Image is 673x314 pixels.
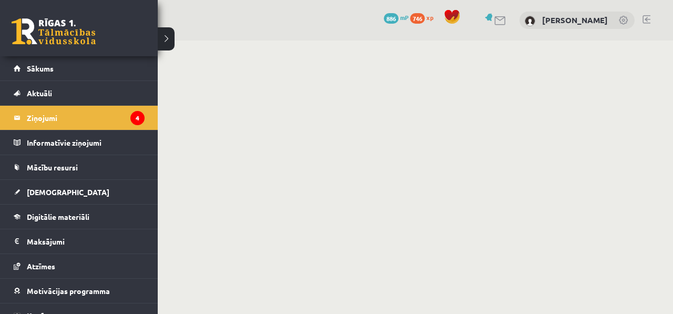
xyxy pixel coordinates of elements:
span: mP [400,13,409,22]
a: Motivācijas programma [14,279,145,303]
span: xp [426,13,433,22]
a: Sākums [14,56,145,80]
a: Ziņojumi4 [14,106,145,130]
span: Atzīmes [27,261,55,271]
a: Aktuāli [14,81,145,105]
span: Sākums [27,64,54,73]
span: Mācību resursi [27,163,78,172]
i: 4 [130,111,145,125]
a: Informatīvie ziņojumi [14,130,145,155]
a: Digitālie materiāli [14,205,145,229]
span: [DEMOGRAPHIC_DATA] [27,187,109,197]
a: 886 mP [384,13,409,22]
legend: Informatīvie ziņojumi [27,130,145,155]
span: 886 [384,13,399,24]
legend: Maksājumi [27,229,145,254]
span: Motivācijas programma [27,286,110,296]
a: Rīgas 1. Tālmācības vidusskola [12,18,96,45]
a: [DEMOGRAPHIC_DATA] [14,180,145,204]
span: 746 [410,13,425,24]
span: Aktuāli [27,88,52,98]
span: Digitālie materiāli [27,212,89,221]
legend: Ziņojumi [27,106,145,130]
a: [PERSON_NAME] [542,15,608,25]
a: Maksājumi [14,229,145,254]
a: Mācību resursi [14,155,145,179]
a: 746 xp [410,13,439,22]
img: Jegors Rogoļevs [525,16,535,26]
a: Atzīmes [14,254,145,278]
